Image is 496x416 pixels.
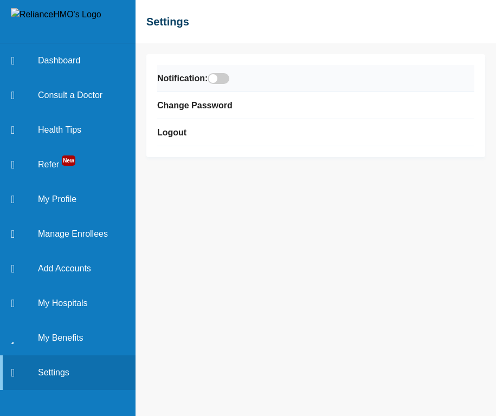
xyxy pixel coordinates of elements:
img: RelianceHMO's Logo [11,8,101,35]
h2: Settings [146,14,189,30]
a: Logout [157,126,186,139]
a: Change Password [157,99,233,112]
span: New [62,155,75,166]
span: Notification : [157,72,229,85]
